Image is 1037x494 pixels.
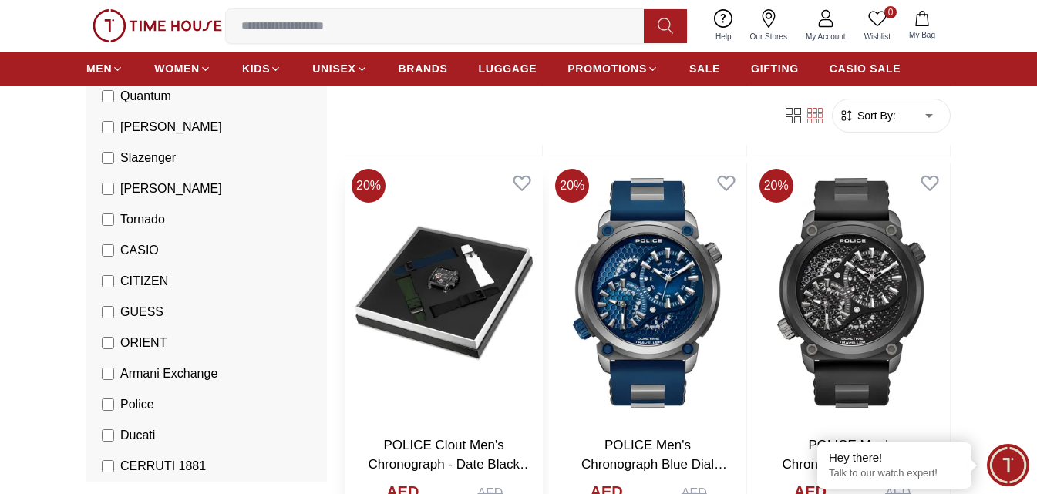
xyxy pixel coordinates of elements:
span: My Account [800,31,852,42]
button: My Bag [900,8,944,44]
span: CASIO SALE [830,61,901,76]
input: Armani Exchange [102,368,114,380]
span: GUESS [120,303,163,321]
input: CITIZEN [102,275,114,287]
span: KIDS [242,61,270,76]
a: MEN [86,55,123,82]
span: LUGGAGE [479,61,537,76]
span: Wishlist [858,31,897,42]
a: WOMEN [154,55,211,82]
span: Our Stores [744,31,793,42]
input: Slazenger [102,152,114,164]
span: My Bag [903,29,941,41]
p: Talk to our watch expert! [829,467,960,480]
a: Our Stores [741,6,796,45]
span: SALE [689,61,720,76]
a: BRANDS [399,55,448,82]
a: PROMOTIONS [567,55,658,82]
a: POLICE Men's Chronograph Black Dial Watch - PEWGM0071802 [776,438,934,492]
input: GUESS [102,306,114,318]
div: Chat Widget [987,444,1029,486]
span: Slazenger [120,149,176,167]
span: MEN [86,61,112,76]
span: Help [709,31,738,42]
a: GIFTING [751,55,799,82]
button: Sort By: [839,108,896,123]
span: PROMOTIONS [567,61,647,76]
input: CASIO [102,244,114,257]
img: POLICE Men's Chronograph Blue Dial Watch - PEWGM0071803 [549,163,746,423]
span: Quantum [120,87,171,106]
span: 0 [884,6,897,18]
span: [PERSON_NAME] [120,118,222,136]
div: Hey there! [829,450,960,465]
a: Help [706,6,741,45]
a: 0Wishlist [855,6,900,45]
span: UNISEX [312,61,355,76]
span: WOMEN [154,61,200,76]
a: KIDS [242,55,281,82]
input: Ducati [102,429,114,442]
img: POLICE Clout Men's Chronograph - Date Black Dial Watch - PEWGO0052401-SET [345,163,542,423]
span: Armani Exchange [120,365,217,383]
span: BRANDS [399,61,448,76]
input: [PERSON_NAME] [102,121,114,133]
input: ORIENT [102,337,114,349]
span: Police [120,395,154,414]
input: Tornado [102,213,114,226]
a: CASIO SALE [830,55,901,82]
input: [PERSON_NAME] [102,183,114,195]
span: CASIO [120,241,159,260]
img: POLICE Men's Chronograph Black Dial Watch - PEWGM0071802 [753,163,950,423]
img: ... [93,9,222,42]
span: GIFTING [751,61,799,76]
span: Tornado [120,210,165,229]
span: Ducati [120,426,155,445]
span: 20 % [759,169,793,203]
span: CITIZEN [120,272,168,291]
input: CERRUTI 1881 [102,460,114,472]
a: POLICE Men's Chronograph Blue Dial Watch - PEWGM0071803 [573,438,727,492]
span: ORIENT [120,334,167,352]
span: [PERSON_NAME] [120,180,222,198]
input: Police [102,398,114,411]
span: 20 % [352,169,386,203]
span: CERRUTI 1881 [120,457,206,476]
span: 20 % [555,169,589,203]
a: LUGGAGE [479,55,537,82]
a: UNISEX [312,55,367,82]
a: SALE [689,55,720,82]
span: Sort By: [854,108,896,123]
input: Quantum [102,90,114,102]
